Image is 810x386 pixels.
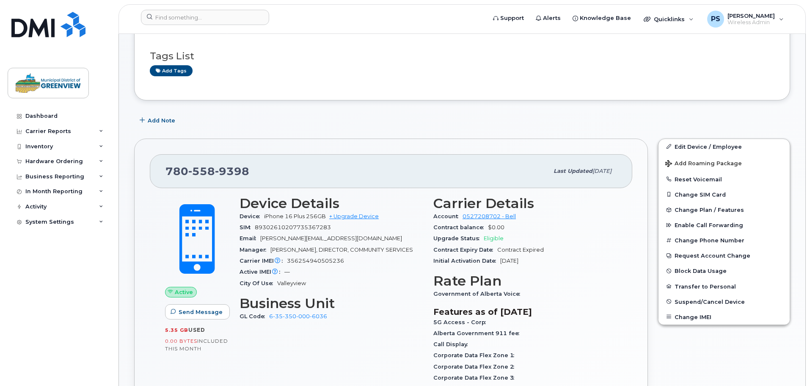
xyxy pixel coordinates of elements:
[665,160,742,168] span: Add Roaming Package
[179,308,223,316] span: Send Message
[658,217,790,233] button: Enable Call Forwarding
[165,338,197,344] span: 0.00 Bytes
[433,307,617,317] h3: Features as of [DATE]
[675,207,744,213] span: Change Plan / Features
[727,19,775,26] span: Wireless Admin
[433,213,463,219] span: Account
[701,11,790,28] div: Peter Stoodley
[329,213,379,219] a: + Upgrade Device
[543,14,561,22] span: Alerts
[240,269,284,275] span: Active IMEI
[175,288,193,296] span: Active
[675,222,743,228] span: Enable Call Forwarding
[658,202,790,217] button: Change Plan / Features
[658,279,790,294] button: Transfer to Personal
[658,187,790,202] button: Change SIM Card
[658,172,790,187] button: Reset Voicemail
[433,258,500,264] span: Initial Activation Date
[150,51,774,61] h3: Tags List
[240,213,264,219] span: Device
[255,224,331,230] span: 89302610207735367283
[134,113,182,128] button: Add Note
[658,139,790,154] a: Edit Device / Employee
[433,364,518,370] span: Corporate Data Flex Zone 2
[497,247,544,253] span: Contract Expired
[567,10,637,27] a: Knowledge Base
[580,14,631,22] span: Knowledge Base
[658,309,790,325] button: Change IMEI
[141,10,269,25] input: Find something...
[240,258,287,264] span: Carrier IMEI
[658,248,790,263] button: Request Account Change
[554,168,592,174] span: Last updated
[215,165,249,178] span: 9398
[433,375,518,381] span: Corporate Data Flex Zone 3
[269,313,327,319] a: 6-35-350-000-6036
[638,11,700,28] div: Quicklinks
[433,330,523,336] span: Alberta Government 911 fee
[500,258,518,264] span: [DATE]
[264,213,326,219] span: iPhone 16 Plus 256GB
[277,280,306,286] span: Valleyview
[463,213,516,219] a: 0527208702 - Bell
[165,165,249,178] span: 780
[530,10,567,27] a: Alerts
[727,12,775,19] span: [PERSON_NAME]
[287,258,344,264] span: 356254940505236
[433,247,497,253] span: Contract Expiry Date
[188,327,205,333] span: used
[148,117,175,125] span: Add Note
[240,296,423,311] h3: Business Unit
[658,154,790,172] button: Add Roaming Package
[711,14,720,24] span: PS
[240,280,277,286] span: City Of Use
[484,235,504,242] span: Eligible
[433,224,488,230] span: Contract balance
[433,319,490,325] span: 5G Access - Corp
[658,263,790,278] button: Block Data Usage
[433,273,617,289] h3: Rate Plan
[240,196,423,211] h3: Device Details
[675,298,745,305] span: Suspend/Cancel Device
[240,235,260,242] span: Email
[150,65,193,76] a: Add tags
[654,16,685,22] span: Quicklinks
[658,294,790,309] button: Suspend/Cancel Device
[433,352,518,358] span: Corporate Data Flex Zone 1
[240,224,255,230] span: SIM
[188,165,215,178] span: 558
[240,247,270,253] span: Manager
[165,338,228,352] span: included this month
[592,168,612,174] span: [DATE]
[487,10,530,27] a: Support
[433,235,484,242] span: Upgrade Status
[270,247,413,253] span: [PERSON_NAME], DIRECTOR, COMMUNITY SERVICES
[165,327,188,333] span: 5.35 GB
[260,235,402,242] span: [PERSON_NAME][EMAIL_ADDRESS][DOMAIN_NAME]
[284,269,290,275] span: —
[658,233,790,248] button: Change Phone Number
[165,304,230,319] button: Send Message
[500,14,524,22] span: Support
[240,313,269,319] span: GL Code
[433,196,617,211] h3: Carrier Details
[433,341,472,347] span: Call Display
[488,224,504,230] span: $0.00
[433,291,524,297] span: Government of Alberta Voice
